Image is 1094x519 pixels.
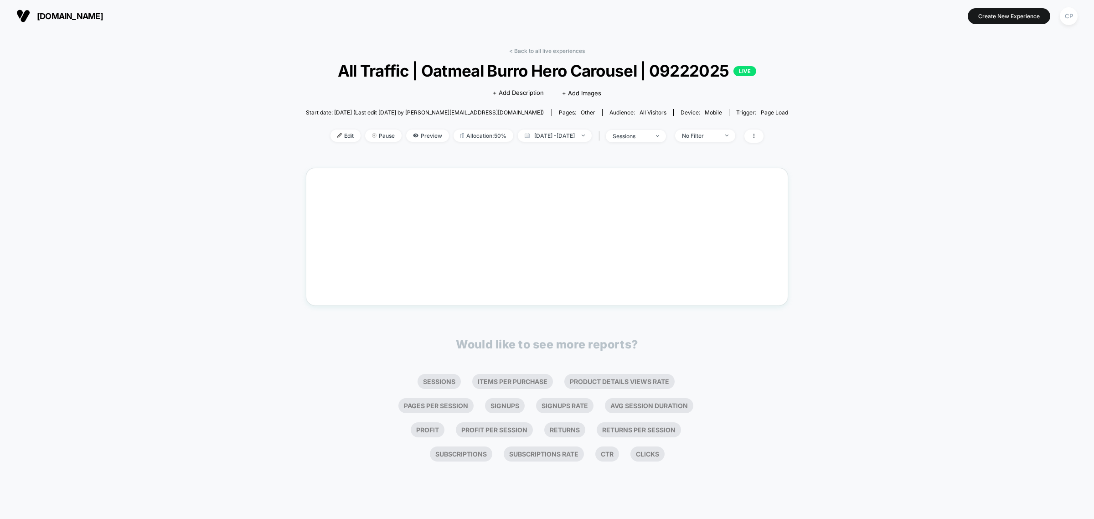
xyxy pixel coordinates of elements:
[597,422,681,437] li: Returns Per Session
[544,422,585,437] li: Returns
[682,132,718,139] div: No Filter
[518,130,592,142] span: [DATE] - [DATE]
[582,135,585,136] img: end
[605,398,693,413] li: Avg Session Duration
[406,130,449,142] span: Preview
[656,135,659,137] img: end
[306,109,544,116] span: Start date: [DATE] (Last edit [DATE] by [PERSON_NAME][EMAIL_ADDRESS][DOMAIN_NAME])
[37,11,103,21] span: [DOMAIN_NAME]
[525,133,530,138] img: calendar
[733,66,756,76] p: LIVE
[330,130,361,142] span: Edit
[365,130,402,142] span: Pause
[609,109,666,116] div: Audience:
[472,374,553,389] li: Items Per Purchase
[16,9,30,23] img: Visually logo
[562,89,601,97] span: + Add Images
[725,135,728,136] img: end
[398,398,474,413] li: Pages Per Session
[536,398,593,413] li: Signups Rate
[485,398,525,413] li: Signups
[456,337,638,351] p: Would like to see more reports?
[630,446,665,462] li: Clicks
[430,446,492,462] li: Subscriptions
[595,446,619,462] li: Ctr
[968,8,1050,24] button: Create New Experience
[559,109,595,116] div: Pages:
[330,61,764,80] span: All Traffic | Oatmeal Burro Hero Carousel | 09222025
[705,109,722,116] span: mobile
[736,109,788,116] div: Trigger:
[596,130,606,143] span: |
[411,422,444,437] li: Profit
[456,422,533,437] li: Profit Per Session
[613,133,649,140] div: sessions
[493,88,544,98] span: + Add Description
[14,9,106,23] button: [DOMAIN_NAME]
[673,109,729,116] span: Device:
[1060,7,1078,25] div: CP
[564,374,675,389] li: Product Details Views Rate
[337,133,342,138] img: edit
[460,133,464,138] img: rebalance
[509,47,585,54] a: < Back to all live experiences
[372,133,377,138] img: end
[454,130,513,142] span: Allocation: 50%
[761,109,788,116] span: Page Load
[418,374,461,389] li: Sessions
[581,109,595,116] span: other
[504,446,584,462] li: Subscriptions Rate
[640,109,666,116] span: All Visitors
[1057,7,1080,26] button: CP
